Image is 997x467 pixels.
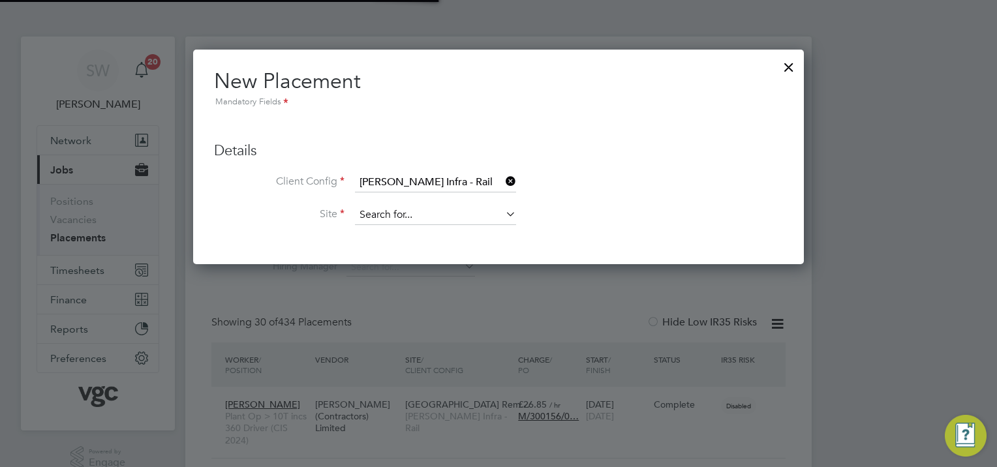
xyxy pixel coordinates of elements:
div: Mandatory Fields [214,95,783,110]
label: Site [214,207,345,221]
input: Search for... [355,205,516,225]
h3: Details [214,142,783,160]
h2: New Placement [214,68,783,110]
button: Engage Resource Center [945,415,987,457]
input: Search for... [355,173,516,192]
label: Client Config [214,175,345,188]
